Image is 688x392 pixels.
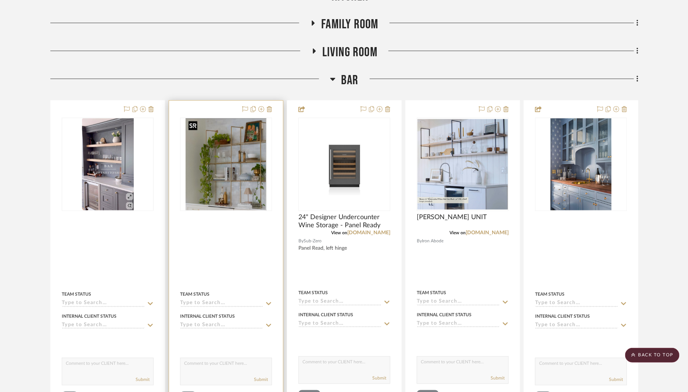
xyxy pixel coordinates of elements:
[331,231,347,235] span: View on
[298,238,304,245] span: By
[372,375,386,381] button: Submit
[625,348,680,363] scroll-to-top-button: BACK TO TOP
[418,119,508,210] img: MONTY SHELVING UNIT
[298,311,353,318] div: Internal Client Status
[180,300,263,307] input: Type to Search…
[417,321,500,328] input: Type to Search…
[298,321,381,328] input: Type to Search…
[298,213,390,229] span: 24" Designer Undercounter Wine Storage - Panel Ready
[180,313,235,320] div: Internal Client Status
[535,313,590,320] div: Internal Client Status
[466,230,509,235] a: [DOMAIN_NAME]
[299,133,390,196] img: 24" Designer Undercounter Wine Storage - Panel Ready
[62,291,91,297] div: Team Status
[417,213,487,221] span: [PERSON_NAME] UNIT
[535,300,618,307] input: Type to Search…
[180,118,272,211] div: 0
[62,313,117,320] div: Internal Client Status
[422,238,444,245] span: Iron Abode
[491,375,505,381] button: Submit
[417,238,422,245] span: By
[535,322,618,329] input: Type to Search…
[180,291,209,297] div: Team Status
[62,322,145,329] input: Type to Search…
[62,300,145,307] input: Type to Search…
[321,17,378,32] span: Family Room
[609,376,623,383] button: Submit
[417,289,446,296] div: Team Status
[304,238,322,245] span: Sub-Zero
[186,118,266,210] img: null
[136,376,150,383] button: Submit
[341,72,359,88] span: Bar
[322,44,377,60] span: Living Room
[417,299,500,306] input: Type to Search…
[417,311,472,318] div: Internal Client Status
[180,322,263,329] input: Type to Search…
[347,230,390,235] a: [DOMAIN_NAME]
[551,118,612,210] img: null
[298,299,381,306] input: Type to Search…
[449,231,466,235] span: View on
[535,291,565,297] div: Team Status
[298,289,328,296] div: Team Status
[254,376,268,383] button: Submit
[82,118,134,210] img: null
